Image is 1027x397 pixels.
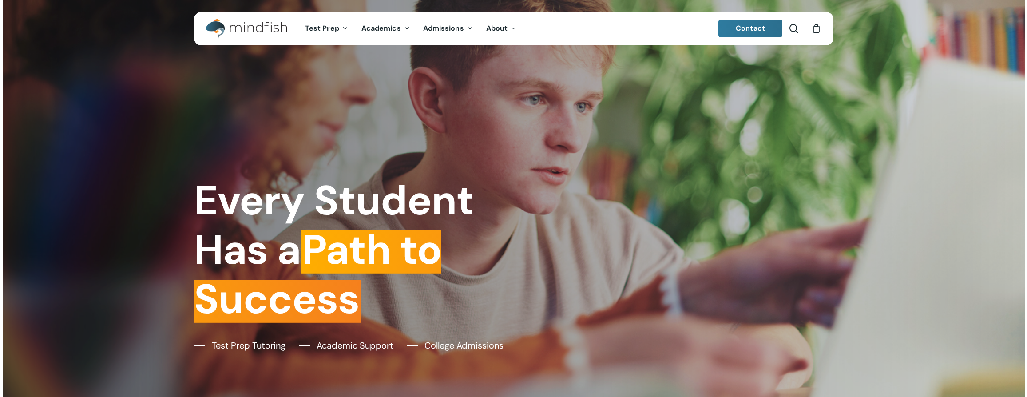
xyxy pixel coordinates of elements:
[486,24,508,33] span: About
[194,12,833,45] header: Main Menu
[194,223,441,326] em: Path to Success
[718,20,782,37] a: Contact
[317,339,393,352] span: Academic Support
[736,24,765,33] span: Contact
[423,24,464,33] span: Admissions
[361,24,401,33] span: Academics
[298,12,523,45] nav: Main Menu
[298,25,355,32] a: Test Prep
[407,339,504,352] a: College Admissions
[812,24,821,33] a: Cart
[305,24,339,33] span: Test Prep
[212,339,285,352] span: Test Prep Tutoring
[194,176,507,324] h1: Every Student Has a
[194,339,285,352] a: Test Prep Tutoring
[968,338,1015,385] iframe: Chatbot
[424,339,504,352] span: College Admissions
[480,25,523,32] a: About
[299,339,393,352] a: Academic Support
[355,25,416,32] a: Academics
[416,25,480,32] a: Admissions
